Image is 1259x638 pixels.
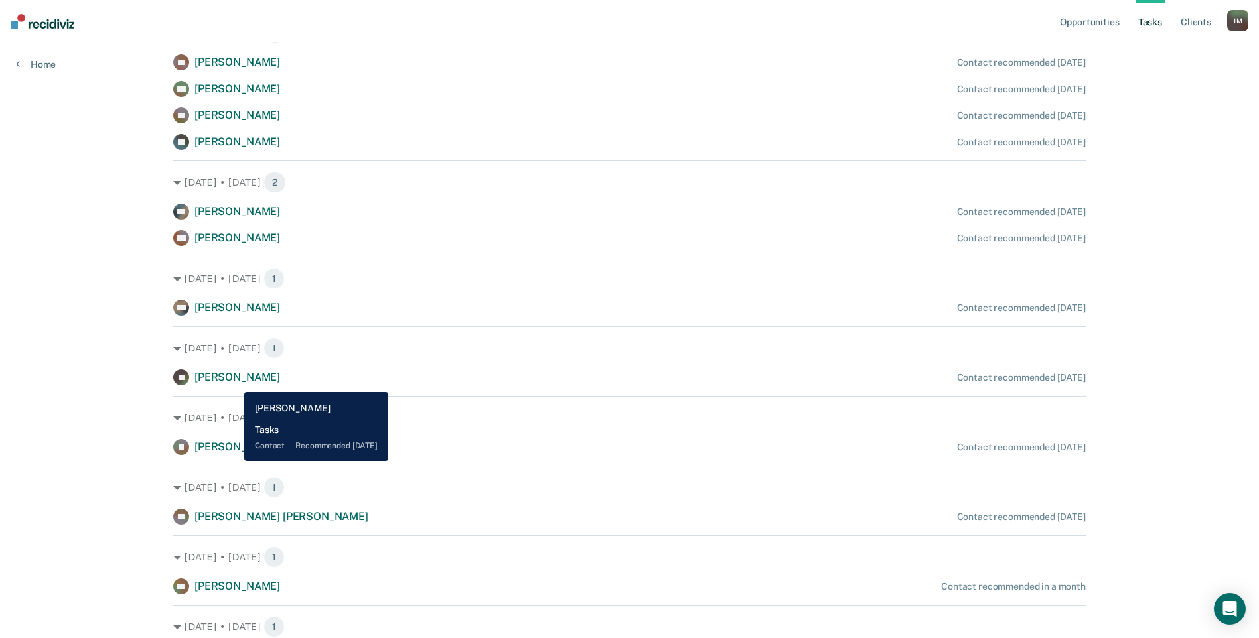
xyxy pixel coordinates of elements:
[173,407,1086,428] div: [DATE] • [DATE] 1
[194,301,280,314] span: [PERSON_NAME]
[194,205,280,218] span: [PERSON_NAME]
[173,546,1086,568] div: [DATE] • [DATE] 1
[1227,10,1248,31] div: J M
[957,57,1086,68] div: Contact recommended [DATE]
[263,477,285,498] span: 1
[194,135,280,148] span: [PERSON_NAME]
[16,58,56,70] a: Home
[1227,10,1248,31] button: JM
[173,477,1086,498] div: [DATE] • [DATE] 1
[957,442,1086,453] div: Contact recommended [DATE]
[194,82,280,95] span: [PERSON_NAME]
[957,233,1086,244] div: Contact recommended [DATE]
[263,407,285,428] span: 1
[957,372,1086,383] div: Contact recommended [DATE]
[173,172,1086,193] div: [DATE] • [DATE] 2
[194,231,280,244] span: [PERSON_NAME]
[263,338,285,359] span: 1
[263,172,286,193] span: 2
[957,137,1086,148] div: Contact recommended [DATE]
[957,206,1086,218] div: Contact recommended [DATE]
[957,84,1086,95] div: Contact recommended [DATE]
[957,302,1086,314] div: Contact recommended [DATE]
[194,371,280,383] span: [PERSON_NAME]
[194,440,280,453] span: [PERSON_NAME]
[173,338,1086,359] div: [DATE] • [DATE] 1
[263,616,285,637] span: 1
[1214,593,1246,625] div: Open Intercom Messenger
[957,110,1086,121] div: Contact recommended [DATE]
[11,14,74,29] img: Recidiviz
[194,580,280,592] span: [PERSON_NAME]
[941,581,1086,592] div: Contact recommended in a month
[173,268,1086,289] div: [DATE] • [DATE] 1
[173,616,1086,637] div: [DATE] • [DATE] 1
[194,56,280,68] span: [PERSON_NAME]
[194,510,368,523] span: [PERSON_NAME] [PERSON_NAME]
[263,546,285,568] span: 1
[263,268,285,289] span: 1
[194,109,280,121] span: [PERSON_NAME]
[957,511,1086,523] div: Contact recommended [DATE]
